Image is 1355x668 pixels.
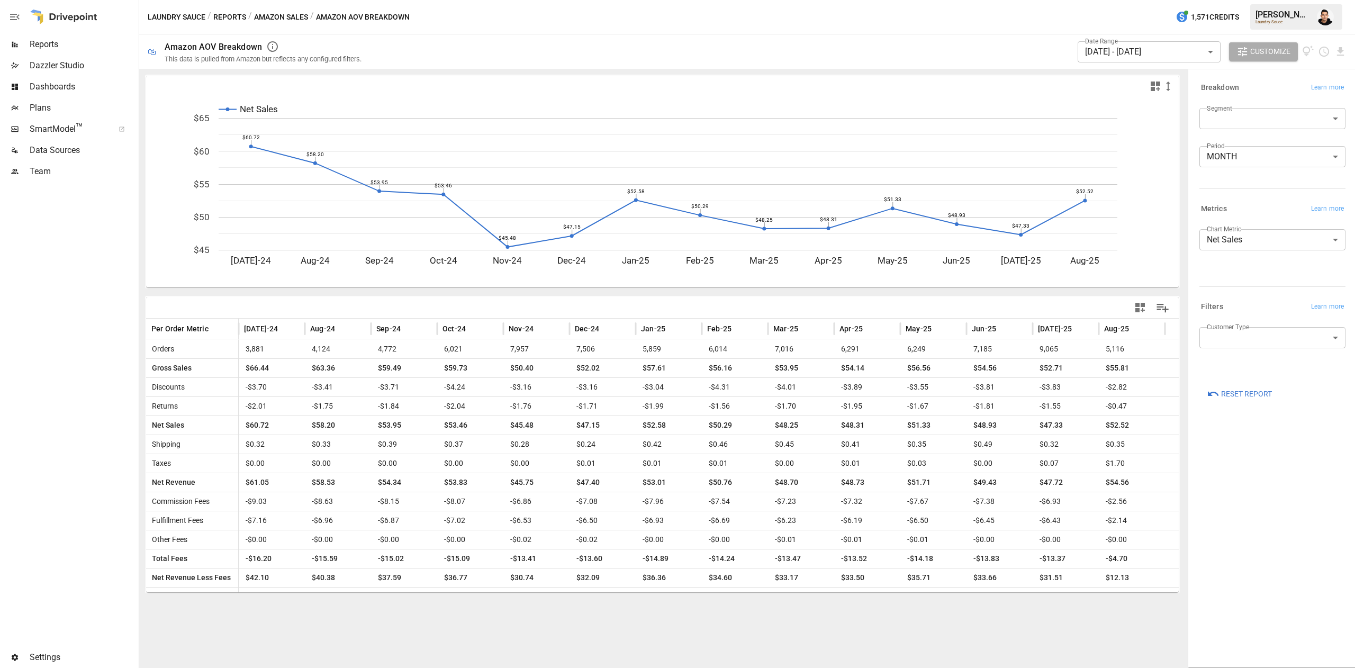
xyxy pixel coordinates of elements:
[773,397,829,416] span: -$1.70
[30,144,137,157] span: Data Sources
[1038,435,1094,454] span: $0.32
[1311,2,1340,32] button: Francisco Sanchez
[248,11,252,24] div: /
[1229,42,1298,61] button: Customize
[707,530,763,549] span: -$0.00
[442,568,498,587] span: $36.77
[442,511,498,530] span: -$7.02
[575,511,630,530] span: -$6.50
[306,151,324,157] text: $58.20
[301,255,330,266] text: Aug-24
[244,397,300,416] span: -$2.01
[641,511,697,530] span: -$6.93
[1038,323,1072,334] span: [DATE]-25
[641,416,697,435] span: $52.58
[1038,378,1094,396] span: -$3.83
[310,416,366,435] span: $58.20
[1038,492,1094,511] span: -$6.93
[839,473,895,492] span: $48.73
[575,492,630,511] span: -$7.08
[575,378,630,396] span: -$3.16
[707,511,763,530] span: -$6.69
[641,568,697,587] span: $36.36
[733,321,747,336] button: Sort
[839,549,895,568] span: -$13.52
[707,397,763,416] span: -$1.56
[1201,203,1227,215] h6: Metrics
[442,359,498,377] span: $59.73
[1199,146,1345,167] div: MONTH
[442,549,498,568] span: -$15.09
[402,321,417,336] button: Sort
[707,359,763,377] span: $56.16
[244,323,278,334] span: [DATE]-24
[1038,397,1094,416] span: -$1.55
[1070,255,1099,266] text: Aug-25
[148,478,195,486] span: Net Revenue
[1207,322,1249,331] label: Customer Type
[1311,83,1344,93] span: Learn more
[773,549,829,568] span: -$13.47
[310,473,366,492] span: $58.53
[376,511,432,530] span: -$6.87
[575,473,630,492] span: $47.40
[906,511,961,530] span: -$6.50
[509,473,564,492] span: $45.75
[376,530,432,549] span: -$0.00
[1171,7,1243,27] button: 1,571Credits
[1038,416,1094,435] span: $47.33
[773,340,829,358] span: 7,016
[376,492,432,511] span: -$8.15
[575,323,599,334] span: Dec-24
[972,323,996,334] span: Jun-25
[839,511,895,530] span: -$6.19
[1012,223,1029,229] text: $47.33
[1104,454,1160,473] span: $1.70
[244,359,300,377] span: $66.44
[575,416,630,435] span: $47.15
[1191,11,1239,24] span: 1,571 Credits
[442,323,466,334] span: Oct-24
[148,459,171,467] span: Taxes
[442,530,498,549] span: -$0.00
[839,323,863,334] span: Apr-25
[878,255,908,266] text: May-25
[148,516,203,525] span: Fulfillment Fees
[906,397,961,416] span: -$1.67
[1104,416,1160,435] span: $52.52
[1221,387,1272,401] span: Reset Report
[509,530,564,549] span: -$0.02
[310,454,366,473] span: $0.00
[1317,8,1334,25] div: Francisco Sanchez
[442,473,498,492] span: $53.83
[1334,46,1347,58] button: Download report
[336,321,351,336] button: Sort
[30,651,137,664] span: Settings
[1038,359,1094,377] span: $52.71
[213,11,246,24] button: Reports
[148,440,180,448] span: Shipping
[76,121,83,134] span: ™
[1207,104,1232,113] label: Segment
[1085,37,1118,46] label: Date Range
[906,416,961,435] span: $51.33
[1104,359,1160,377] span: $55.81
[509,323,534,334] span: Nov-24
[310,11,314,24] div: /
[376,473,432,492] span: $54.34
[194,179,210,189] text: $55
[755,217,773,223] text: $48.25
[509,397,564,416] span: -$1.76
[310,340,366,358] span: 4,124
[906,549,961,568] span: -$14.18
[906,454,961,473] span: $0.03
[509,492,564,511] span: -$6.86
[210,321,224,336] button: Sort
[148,383,185,391] span: Discounts
[310,530,366,549] span: -$0.00
[972,511,1027,530] span: -$6.45
[707,323,731,334] span: Feb-25
[933,321,947,336] button: Sort
[442,454,498,473] span: $0.00
[148,554,187,563] span: Total Fees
